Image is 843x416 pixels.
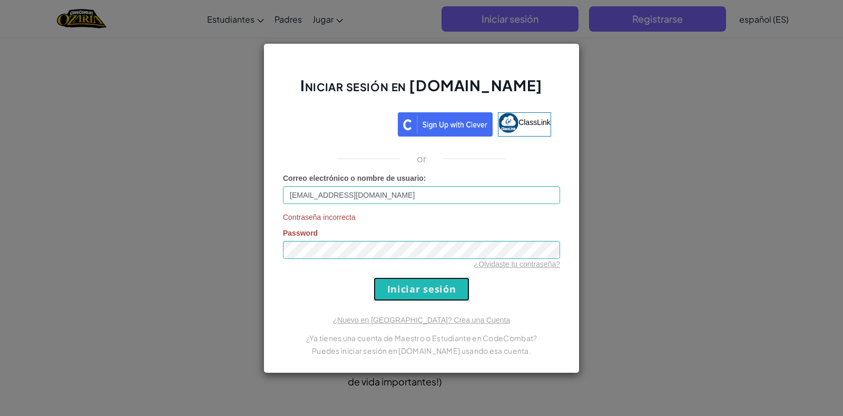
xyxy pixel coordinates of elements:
[374,277,469,301] input: Iniciar sesión
[283,174,424,182] span: Correo electrónico o nombre de usuario
[518,118,551,126] span: ClassLink
[283,229,318,237] span: Password
[417,152,427,165] p: or
[498,113,518,133] img: classlink-logo-small.png
[283,173,426,183] label: :
[283,344,560,357] p: Puedes iniciar sesión en [DOMAIN_NAME] usando esa cuenta.
[283,332,560,344] p: ¿Ya tienes una cuenta de Maestro o Estudiante en CodeCombat?
[283,75,560,106] h2: Iniciar sesión en [DOMAIN_NAME]
[287,111,398,134] iframe: Botón Iniciar sesión con Google
[474,260,560,268] a: ¿Olvidaste tu contraseña?
[283,212,560,222] span: Contraseña incorrecta
[333,316,510,324] a: ¿Nuevo en [GEOGRAPHIC_DATA]? Crea una Cuenta
[398,112,493,137] img: clever_sso_button@2x.png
